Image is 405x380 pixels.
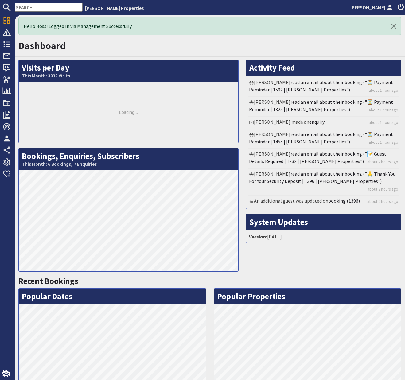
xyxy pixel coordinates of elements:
[214,289,401,304] h2: Popular Properties
[22,161,235,167] small: This Month: 6 Bookings, 7 Enquiries
[249,151,386,164] a: read an email about their booking ("📝 Guest Details Required | 1232 | [PERSON_NAME] Properties")
[248,169,399,196] li: [PERSON_NAME]
[18,40,66,52] a: Dashboard
[367,186,398,192] a: about 2 hours ago
[19,60,238,82] h2: Visits per Day
[367,159,398,165] a: about 2 hours ago
[248,77,399,97] li: [PERSON_NAME]
[249,217,308,227] a: System Updates
[249,171,395,184] a: read an email about their booking ("🙏 Thank You For Your Security Deposit | 1396 | [PERSON_NAME] ...
[249,131,393,145] a: read an email about their booking ("⏳ Payment Reminder | 1455 | [PERSON_NAME] Properties")
[19,289,206,304] h2: Popular Dates
[2,370,10,378] img: staytech_i_w-64f4e8e9ee0a9c174fd5317b4b171b261742d2d393467e5bdba4413f4f884c10.svg
[248,232,399,242] li: [DATE]
[248,117,399,129] li: [PERSON_NAME] made an
[367,199,398,204] a: about 2 hours ago
[18,276,78,286] a: Recent Bookings
[249,234,267,240] strong: Version:
[18,17,401,35] div: Hello Boss! Logged In via Management Successfully
[248,129,399,149] li: [PERSON_NAME]
[369,107,398,113] a: about 1 hour ago
[328,198,360,204] a: booking (1396)
[369,87,398,93] a: about 1 hour ago
[248,149,399,169] li: [PERSON_NAME]
[249,63,295,73] a: Activity Feed
[248,196,399,207] li: An additional guest was updated on
[22,73,235,79] small: This Month: 3032 Visits
[249,79,393,93] a: read an email about their booking ("⏳ Payment Reminder | 1592 | [PERSON_NAME] Properties")
[19,82,238,143] div: Loading...
[19,148,238,170] h2: Bookings, Enquiries, Subscribers
[350,4,394,11] a: [PERSON_NAME]
[248,97,399,117] li: [PERSON_NAME]
[15,3,83,12] input: SEARCH
[309,119,325,125] a: enquiry
[249,99,393,112] a: read an email about their booking ("⏳ Payment Reminder | 1325 | [PERSON_NAME] Properties")
[369,120,398,126] a: about 1 hour ago
[85,5,144,11] a: [PERSON_NAME] Properties
[369,139,398,145] a: about 1 hour ago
